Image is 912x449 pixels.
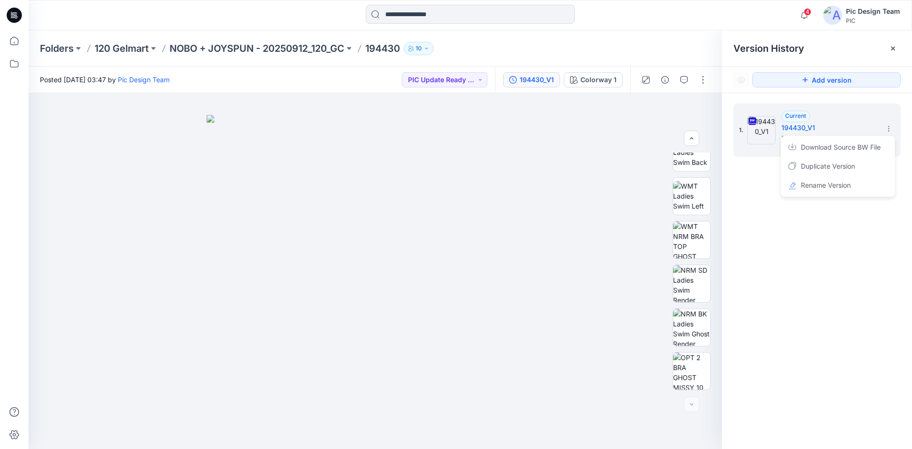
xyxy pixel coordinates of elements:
span: 1. [739,126,743,134]
div: Pic Design Team [846,6,900,17]
span: Version History [733,43,804,54]
img: NRM BK Ladies Swim Ghost Render [673,309,710,346]
p: 194430 [365,42,400,55]
span: 4 [804,8,811,16]
p: 10 [416,43,422,54]
div: Colorway 1 [580,75,617,85]
a: 120 Gelmart [95,42,149,55]
a: Pic Design Team [118,76,170,84]
button: Add version [752,72,901,87]
span: Current [785,112,806,119]
img: WMT Ladies Swim Back [673,137,710,167]
span: Posted by: Pic Design Team [781,134,876,143]
button: Show Hidden Versions [733,72,749,87]
span: Posted [DATE] 03:47 by [40,75,170,85]
span: Duplicate Version [801,161,855,172]
a: Folders [40,42,74,55]
button: Details [657,72,673,87]
img: 194430_V1 [747,116,776,144]
div: PIC [846,17,900,24]
button: Close [889,45,897,52]
button: 194430_V1 [503,72,560,87]
img: WMT NRM BRA TOP GHOST [673,221,710,258]
button: 10 [404,42,434,55]
img: NRM SD Ladies Swim Render [673,265,710,302]
img: WMT Ladies Swim Left [673,181,710,211]
a: NOBO + JOYSPUN - 20250912_120_GC [170,42,344,55]
button: Colorway 1 [564,72,623,87]
div: 194430_V1 [520,75,554,85]
span: Rename Version [801,180,851,191]
span: Download Source BW File [801,142,881,153]
img: OPT 2 BRA GHOST MISSY 10 [673,353,710,390]
img: avatar [823,6,842,25]
h5: 194430_V1 [781,122,876,134]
